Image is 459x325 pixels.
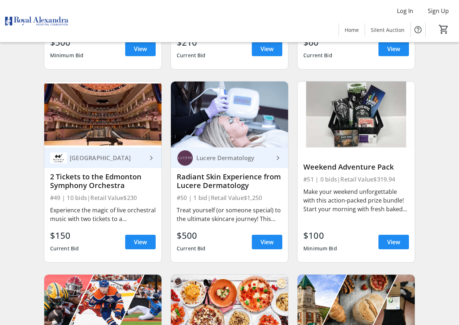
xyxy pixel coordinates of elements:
[274,154,282,162] mat-icon: keyboard_arrow_right
[50,206,156,223] div: Experience the magic of live orchestral music with two tickets to a performance by the Edmonton S...
[437,23,450,36] button: Cart
[125,235,156,249] a: View
[303,174,409,184] div: #51 | 0 bids | Retail Value $319.94
[44,82,161,147] img: 2 Tickets to the Edmonton Symphony Orchestra
[261,238,274,246] span: View
[371,26,405,34] span: Silent Auction
[177,36,206,49] div: $210
[252,42,282,56] a: View
[177,49,206,62] div: Current Bid
[177,229,206,242] div: $500
[193,154,274,162] div: Lucere Dermatology
[298,82,415,147] img: Weekend Adventure Pack
[252,235,282,249] a: View
[50,193,156,203] div: #49 | 10 bids | Retail Value $230
[4,3,69,39] img: Royal Alexandra Hospital Foundation's Logo
[378,235,409,249] a: View
[50,242,79,255] div: Current Bid
[50,150,67,166] img: Winspear Centre
[171,82,288,147] img: Radiant Skin Experience from Lucere Dermatology
[50,36,84,49] div: $500
[303,229,337,242] div: $100
[177,242,206,255] div: Current Bid
[428,7,449,15] span: Sign Up
[303,242,337,255] div: Minimum Bid
[365,23,410,37] a: Silent Auction
[422,5,455,17] button: Sign Up
[303,187,409,213] div: Make your weekend unforgettable with this action-packed prize bundle! Start your morning with fre...
[177,172,282,190] div: Radiant Skin Experience from Lucere Dermatology
[177,150,193,166] img: Lucere Dermatology
[345,26,359,34] span: Home
[387,45,400,53] span: View
[125,42,156,56] a: View
[171,147,288,168] a: Lucere DermatologyLucere Dermatology
[397,7,413,15] span: Log In
[378,42,409,56] a: View
[303,163,409,171] div: Weekend Adventure Pack
[67,154,147,162] div: [GEOGRAPHIC_DATA]
[147,154,156,162] mat-icon: keyboard_arrow_right
[134,45,147,53] span: View
[339,23,365,37] a: Home
[303,49,332,62] div: Current Bid
[387,238,400,246] span: View
[50,172,156,190] div: 2 Tickets to the Edmonton Symphony Orchestra
[50,229,79,242] div: $150
[177,193,282,203] div: #50 | 1 bid | Retail Value $1,250
[44,147,161,168] a: Winspear Centre[GEOGRAPHIC_DATA]
[50,49,84,62] div: Minimum Bid
[411,22,425,37] button: Help
[391,5,419,17] button: Log In
[177,206,282,223] div: Treat yourself (or someone special) to the ultimate skincare journey! This exclusive package incl...
[261,45,274,53] span: View
[303,36,332,49] div: $60
[134,238,147,246] span: View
